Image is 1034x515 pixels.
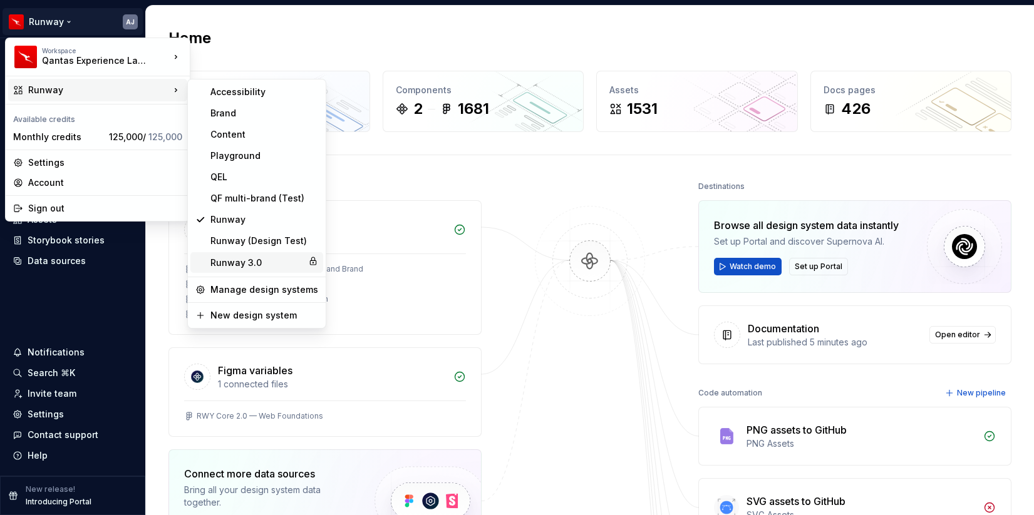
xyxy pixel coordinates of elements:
[210,213,318,226] div: Runway
[42,54,148,67] div: Qantas Experience Language
[210,257,303,269] div: Runway 3.0
[28,84,170,96] div: Runway
[210,128,318,141] div: Content
[210,235,318,247] div: Runway (Design Test)
[210,192,318,205] div: QF multi-brand (Test)
[28,156,182,169] div: Settings
[14,46,37,68] img: 6b187050-a3ed-48aa-8485-808e17fcee26.png
[28,176,182,189] div: Account
[210,150,318,162] div: Playground
[210,107,318,120] div: Brand
[28,202,182,215] div: Sign out
[42,47,170,54] div: Workspace
[148,131,182,142] span: 125,000
[210,309,318,322] div: New design system
[210,86,318,98] div: Accessibility
[210,171,318,183] div: QEL
[13,131,104,143] div: Monthly credits
[8,107,187,127] div: Available credits
[210,283,318,296] div: Manage design systems
[109,131,182,142] span: 125,000 /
